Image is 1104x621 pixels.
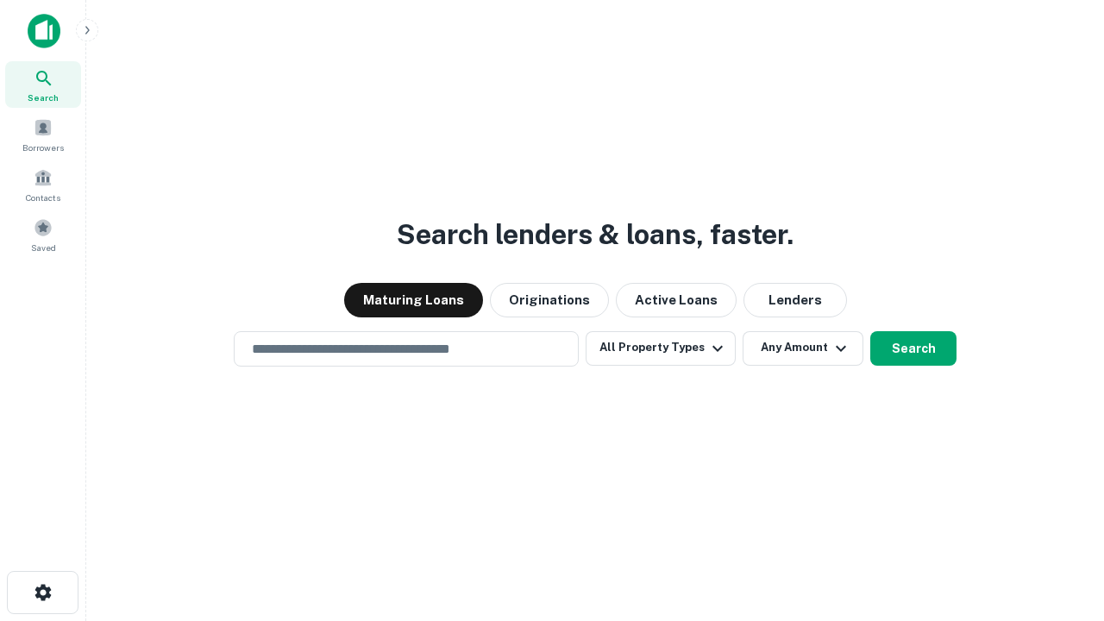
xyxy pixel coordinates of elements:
[490,283,609,317] button: Originations
[743,283,847,317] button: Lenders
[1018,428,1104,511] iframe: Chat Widget
[31,241,56,254] span: Saved
[5,211,81,258] a: Saved
[397,214,793,255] h3: Search lenders & loans, faster.
[870,331,957,366] button: Search
[28,14,60,48] img: capitalize-icon.png
[26,191,60,204] span: Contacts
[5,111,81,158] a: Borrowers
[28,91,59,104] span: Search
[22,141,64,154] span: Borrowers
[5,61,81,108] a: Search
[616,283,737,317] button: Active Loans
[586,331,736,366] button: All Property Types
[344,283,483,317] button: Maturing Loans
[743,331,863,366] button: Any Amount
[5,161,81,208] a: Contacts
